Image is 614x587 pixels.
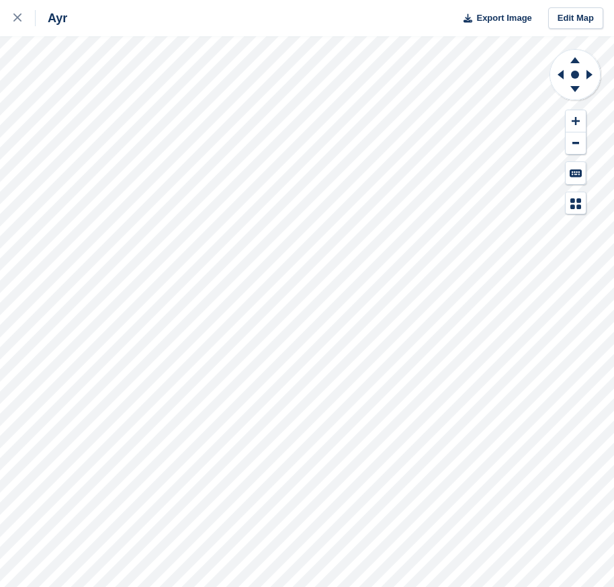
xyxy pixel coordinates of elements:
span: Export Image [476,11,531,25]
a: Edit Map [548,7,603,30]
button: Map Legend [566,192,586,214]
button: Zoom In [566,110,586,132]
div: Ayr [36,10,67,26]
button: Export Image [455,7,532,30]
button: Zoom Out [566,132,586,155]
button: Keyboard Shortcuts [566,162,586,184]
